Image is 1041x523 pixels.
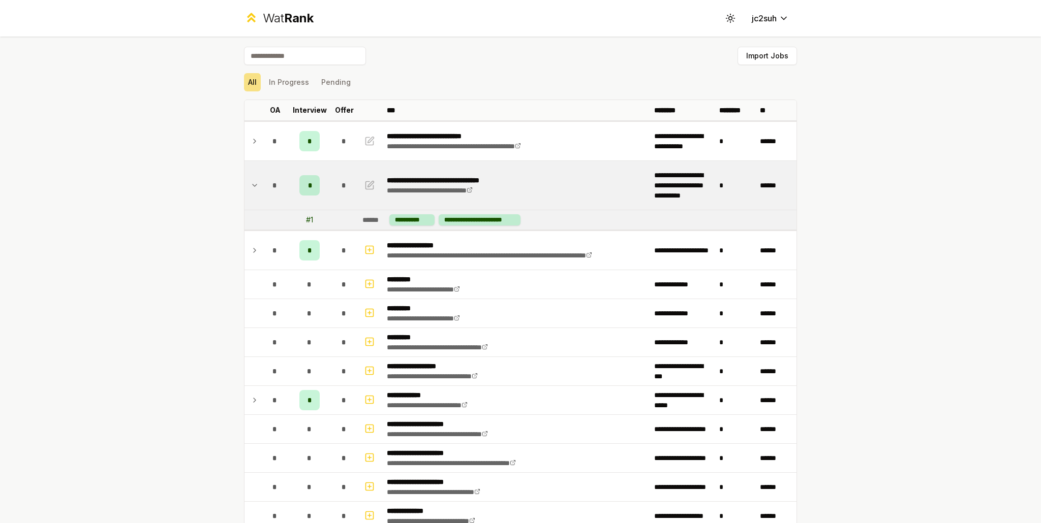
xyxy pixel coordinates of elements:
button: Import Jobs [738,47,797,65]
button: All [244,73,261,91]
span: Rank [284,11,314,25]
button: In Progress [265,73,313,91]
button: jc2suh [744,9,797,27]
p: Interview [293,105,327,115]
a: WatRank [244,10,314,26]
span: jc2suh [752,12,777,24]
p: OA [270,105,281,115]
div: Wat [263,10,314,26]
div: # 1 [306,215,313,225]
p: Offer [335,105,354,115]
button: Pending [317,73,355,91]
